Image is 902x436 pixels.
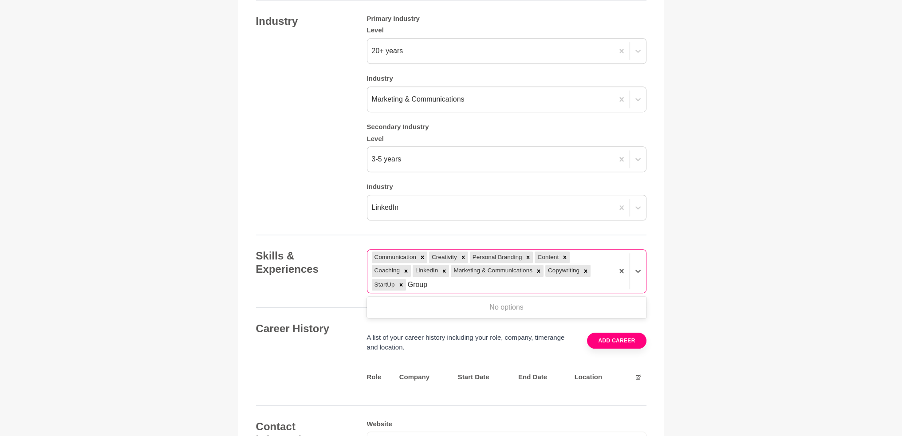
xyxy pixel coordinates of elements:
[367,299,646,316] div: No options
[367,26,646,35] h5: Level
[470,251,524,263] div: Personal Branding
[372,279,396,291] div: StartUp
[413,265,439,276] div: LinkedIn
[458,373,513,381] h5: Start Date
[367,15,646,23] h5: Primary Industry
[545,265,581,276] div: Copywriting
[367,373,394,381] h5: Role
[372,46,403,56] div: 20+ years
[429,251,458,263] div: Creativity
[367,333,577,353] p: A list of your career history including your role, company, timerange and location.
[372,154,402,165] div: 3-5 years
[367,420,646,428] h5: Website
[518,373,569,381] h5: End Date
[399,373,453,381] h5: Company
[367,183,646,191] h5: Industry
[451,265,534,276] div: Marketing & Communications
[367,123,646,131] h5: Secondary Industry
[372,202,399,213] div: LinkedIn
[372,251,418,263] div: Communication
[367,135,646,143] h5: Level
[575,373,623,381] h5: Location
[367,75,646,83] h5: Industry
[256,249,349,276] h4: Skills & Experiences
[372,265,401,276] div: Coaching
[535,251,560,263] div: Content
[372,94,465,105] div: Marketing & Communications
[587,333,646,349] button: Add career
[256,322,349,335] h4: Career History
[256,15,349,28] h4: Industry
